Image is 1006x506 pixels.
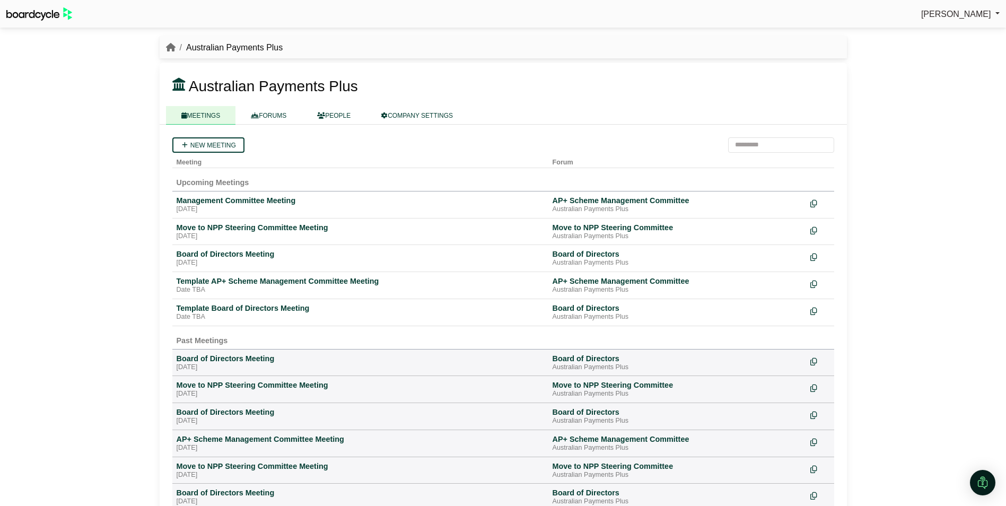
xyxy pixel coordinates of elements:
[177,354,544,372] a: Board of Directors Meeting [DATE]
[189,78,358,94] span: Australian Payments Plus
[810,354,830,368] div: Make a copy
[810,380,830,395] div: Make a copy
[6,7,72,21] img: BoardcycleBlackGreen-aaafeed430059cb809a45853b8cf6d952af9d84e6e89e1f1685b34bfd5cb7d64.svg
[177,303,544,313] div: Template Board of Directors Meeting
[177,276,544,286] div: Template AP+ Scheme Management Committee Meeting
[553,434,802,444] div: AP+ Scheme Management Committee
[553,434,802,452] a: AP+ Scheme Management Committee Australian Payments Plus
[176,41,283,55] li: Australian Payments Plus
[553,407,802,425] a: Board of Directors Australian Payments Plus
[553,196,802,205] div: AP+ Scheme Management Committee
[921,7,1000,21] a: [PERSON_NAME]
[177,417,544,425] div: [DATE]
[177,434,544,452] a: AP+ Scheme Management Committee Meeting [DATE]
[810,434,830,449] div: Make a copy
[810,303,830,318] div: Make a copy
[553,390,802,398] div: Australian Payments Plus
[810,249,830,264] div: Make a copy
[177,488,544,506] a: Board of Directors Meeting [DATE]
[177,363,544,372] div: [DATE]
[553,407,802,417] div: Board of Directors
[177,259,544,267] div: [DATE]
[553,196,802,214] a: AP+ Scheme Management Committee Australian Payments Plus
[553,223,802,232] div: Move to NPP Steering Committee
[553,498,802,506] div: Australian Payments Plus
[553,471,802,479] div: Australian Payments Plus
[177,196,544,214] a: Management Committee Meeting [DATE]
[810,407,830,422] div: Make a copy
[548,153,806,168] th: Forum
[172,168,834,191] td: Upcoming Meetings
[177,471,544,479] div: [DATE]
[553,354,802,372] a: Board of Directors Australian Payments Plus
[177,461,544,471] div: Move to NPP Steering Committee Meeting
[177,249,544,267] a: Board of Directors Meeting [DATE]
[553,461,802,471] div: Move to NPP Steering Committee
[553,444,802,452] div: Australian Payments Plus
[177,354,544,363] div: Board of Directors Meeting
[177,196,544,205] div: Management Committee Meeting
[177,223,544,241] a: Move to NPP Steering Committee Meeting [DATE]
[921,10,991,19] span: [PERSON_NAME]
[553,461,802,479] a: Move to NPP Steering Committee Australian Payments Plus
[553,232,802,241] div: Australian Payments Plus
[553,223,802,241] a: Move to NPP Steering Committee Australian Payments Plus
[177,303,544,321] a: Template Board of Directors Meeting Date TBA
[553,488,802,498] div: Board of Directors
[235,106,302,125] a: FORUMS
[177,488,544,498] div: Board of Directors Meeting
[177,313,544,321] div: Date TBA
[177,223,544,232] div: Move to NPP Steering Committee Meeting
[553,354,802,363] div: Board of Directors
[970,470,995,495] div: Open Intercom Messenger
[366,106,468,125] a: COMPANY SETTINGS
[302,106,366,125] a: PEOPLE
[177,276,544,294] a: Template AP+ Scheme Management Committee Meeting Date TBA
[553,303,802,313] div: Board of Directors
[810,223,830,237] div: Make a copy
[177,407,544,417] div: Board of Directors Meeting
[553,249,802,267] a: Board of Directors Australian Payments Plus
[166,41,283,55] nav: breadcrumb
[177,461,544,479] a: Move to NPP Steering Committee Meeting [DATE]
[177,407,544,425] a: Board of Directors Meeting [DATE]
[177,286,544,294] div: Date TBA
[177,498,544,506] div: [DATE]
[166,106,236,125] a: MEETINGS
[553,313,802,321] div: Australian Payments Plus
[553,417,802,425] div: Australian Payments Plus
[810,276,830,291] div: Make a copy
[553,276,802,294] a: AP+ Scheme Management Committee Australian Payments Plus
[553,363,802,372] div: Australian Payments Plus
[177,390,544,398] div: [DATE]
[553,380,802,398] a: Move to NPP Steering Committee Australian Payments Plus
[553,286,802,294] div: Australian Payments Plus
[172,137,244,153] a: New meeting
[553,303,802,321] a: Board of Directors Australian Payments Plus
[177,434,544,444] div: AP+ Scheme Management Committee Meeting
[810,488,830,502] div: Make a copy
[553,205,802,214] div: Australian Payments Plus
[553,249,802,259] div: Board of Directors
[177,249,544,259] div: Board of Directors Meeting
[553,488,802,506] a: Board of Directors Australian Payments Plus
[172,153,548,168] th: Meeting
[553,276,802,286] div: AP+ Scheme Management Committee
[177,380,544,398] a: Move to NPP Steering Committee Meeting [DATE]
[810,196,830,210] div: Make a copy
[810,461,830,476] div: Make a copy
[177,380,544,390] div: Move to NPP Steering Committee Meeting
[177,205,544,214] div: [DATE]
[553,259,802,267] div: Australian Payments Plus
[553,380,802,390] div: Move to NPP Steering Committee
[177,444,544,452] div: [DATE]
[177,232,544,241] div: [DATE]
[172,326,834,349] td: Past Meetings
